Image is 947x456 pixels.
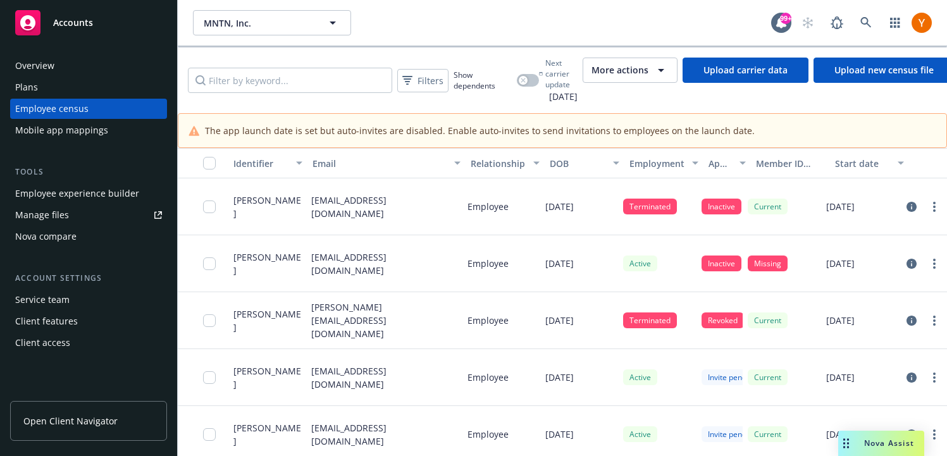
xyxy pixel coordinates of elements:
[756,157,825,170] div: Member ID status
[748,426,788,442] div: Current
[545,58,578,90] span: Next carrier update
[400,71,446,90] span: Filters
[591,64,648,77] span: More actions
[467,428,509,441] p: Employee
[10,56,167,76] a: Overview
[904,313,919,328] a: circleInformation
[927,199,942,214] a: more
[550,157,605,170] div: DOB
[702,312,744,328] div: Revoked
[853,10,879,35] a: Search
[748,312,788,328] div: Current
[418,74,443,87] span: Filters
[467,257,509,270] p: Employee
[10,205,167,225] a: Manage files
[313,157,447,170] div: Email
[623,256,657,271] div: Active
[10,99,167,119] a: Employee census
[15,183,139,204] div: Employee experience builder
[15,311,78,331] div: Client features
[466,148,545,178] button: Relationship
[467,314,509,327] p: Employee
[702,199,741,214] div: Inactive
[824,10,850,35] a: Report a Bug
[10,166,167,178] div: Tools
[15,205,69,225] div: Manage files
[203,428,216,441] input: Toggle Row Selected
[904,370,919,385] a: circleInformation
[904,199,919,214] a: circleInformation
[10,272,167,285] div: Account settings
[467,371,509,384] p: Employee
[10,333,167,353] a: Client access
[311,194,457,220] p: [EMAIL_ADDRESS][DOMAIN_NAME]
[15,333,70,353] div: Client access
[539,90,578,103] span: [DATE]
[311,364,457,391] p: [EMAIL_ADDRESS][DOMAIN_NAME]
[467,200,509,213] p: Employee
[795,10,820,35] a: Start snowing
[826,371,855,384] p: [DATE]
[397,69,449,92] button: Filters
[545,257,574,270] p: [DATE]
[751,148,830,178] button: Member ID status
[826,428,855,441] p: [DATE]
[10,77,167,97] a: Plans
[545,314,574,327] p: [DATE]
[864,438,914,448] span: Nova Assist
[23,414,118,428] span: Open Client Navigator
[311,421,457,448] p: [EMAIL_ADDRESS][DOMAIN_NAME]
[203,314,216,327] input: Toggle Row Selected
[826,257,855,270] p: [DATE]
[233,421,301,448] span: [PERSON_NAME]
[703,148,751,178] button: App status
[233,157,288,170] div: Identifier
[780,13,791,24] div: 99+
[193,10,351,35] button: MNTN, Inc.
[228,148,307,178] button: Identifier
[683,58,808,83] a: Upload carrier data
[623,199,677,214] div: Terminated
[15,99,89,119] div: Employee census
[826,200,855,213] p: [DATE]
[15,77,38,97] div: Plans
[203,200,216,213] input: Toggle Row Selected
[702,256,741,271] div: Inactive
[10,226,167,247] a: Nova compare
[624,148,703,178] button: Employment
[203,257,216,270] input: Toggle Row Selected
[838,431,854,456] div: Drag to move
[10,120,167,140] a: Mobile app mappings
[583,58,678,83] button: More actions
[205,124,755,137] span: The app launch date is set but auto-invites are disabled. Enable auto-invites to send invitations...
[702,369,764,385] div: Invite pending
[838,431,924,456] button: Nova Assist
[623,369,657,385] div: Active
[904,427,919,442] a: circleInformation
[830,148,909,178] button: Start date
[471,157,526,170] div: Relationship
[53,18,93,28] span: Accounts
[927,370,942,385] a: more
[233,194,301,220] span: [PERSON_NAME]
[545,200,574,213] p: [DATE]
[454,70,512,91] span: Show dependents
[904,256,919,271] a: circleInformation
[10,290,167,310] a: Service team
[15,120,108,140] div: Mobile app mappings
[623,312,677,328] div: Terminated
[702,426,764,442] div: Invite pending
[203,157,216,169] input: Select all
[311,300,457,340] p: [PERSON_NAME][EMAIL_ADDRESS][DOMAIN_NAME]
[10,311,167,331] a: Client features
[748,256,788,271] div: Missing
[545,428,574,441] p: [DATE]
[912,13,932,33] img: photo
[188,68,392,93] input: Filter by keyword...
[927,427,942,442] a: more
[204,16,313,30] span: MNTN, Inc.
[835,157,890,170] div: Start date
[10,183,167,204] a: Employee experience builder
[15,226,77,247] div: Nova compare
[545,148,624,178] button: DOB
